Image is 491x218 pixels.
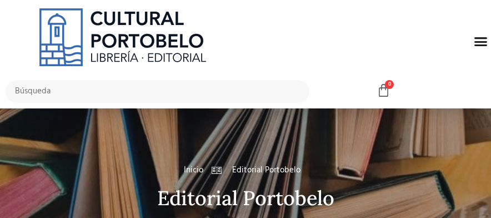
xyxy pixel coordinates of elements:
a: Inicio [184,164,203,177]
h2: Editorial Portobelo [14,187,477,210]
input: Búsqueda [6,80,309,103]
span: Editorial Portobelo [229,164,300,177]
span: 0 [385,80,394,89]
a: 0 [377,83,390,98]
